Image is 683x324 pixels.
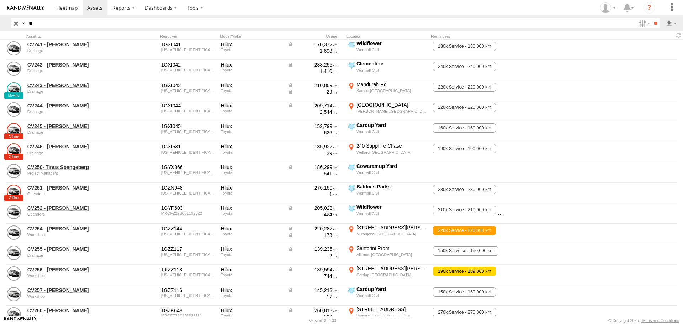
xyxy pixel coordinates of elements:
[220,34,284,39] div: Model/Make
[27,110,125,114] div: undefined
[161,266,216,273] div: 1JIZZ118
[288,143,338,150] div: 185,922
[221,253,283,257] div: Toyota
[431,34,545,39] div: Reminders
[346,245,428,264] label: Click to View Current Location
[4,317,37,324] a: Visit our Website
[433,308,496,317] span: 270k Service - 270,000 km
[346,286,428,305] label: Click to View Current Location
[161,211,216,216] div: MROFZ22G001192022
[27,307,125,314] a: CV260 - [PERSON_NAME]
[27,253,125,257] div: undefined
[161,293,216,298] div: MR0KA3CC201168568
[221,41,283,48] div: Hilux
[161,225,216,232] div: 1GZZ144
[288,89,338,95] div: Data from Vehicle CANbus
[346,143,428,162] label: Click to View Current Location
[288,164,338,170] div: Data from Vehicle CANbus
[674,32,683,39] span: Refresh
[27,205,125,211] a: CV252 - [PERSON_NAME]
[433,206,496,215] span: 210k Service - 210,000 km
[161,143,216,150] div: 1GXI531
[288,293,338,300] div: 17
[221,150,283,154] div: Toyota
[498,206,561,215] span: 220k Service - 220,000 km
[288,273,338,279] div: 744
[27,314,125,319] div: undefined
[641,318,679,323] a: Terms and Conditions
[221,211,283,216] div: Toyota
[26,34,126,39] div: Click to Sort
[161,109,216,113] div: MR0FB3CD900273279
[161,185,216,191] div: 1GZN948
[356,293,427,298] div: Wormall Civil
[221,205,283,211] div: Hilux
[161,62,216,68] div: 1GXI042
[27,171,125,175] div: undefined
[433,42,496,51] span: 180k Service - 180,000 km
[433,287,496,297] span: 150k Service - 150,000 km
[160,34,217,39] div: Rego./Vin
[356,122,427,128] div: Cardup Yard
[288,211,338,218] div: 424
[221,164,283,170] div: Hilux
[356,170,427,175] div: Wormall Civil
[356,143,427,149] div: 240 Sapphire Chase
[7,62,21,76] a: View Asset Details
[27,89,125,94] div: undefined
[161,273,216,277] div: MR0KA3CC601168556
[27,294,125,298] div: undefined
[288,185,338,191] div: 276,150
[7,185,21,199] a: View Asset Details
[221,246,283,252] div: Hilux
[161,170,216,175] div: MR0HA3CD500448641
[221,307,283,314] div: Hilux
[221,232,283,236] div: Toyota
[356,40,427,47] div: Wildflower
[356,314,427,319] div: Wellard,[GEOGRAPHIC_DATA]
[27,233,125,237] div: undefined
[161,287,216,293] div: 1GZZ116
[433,246,498,256] span: 150k Servoice - 150,000 km
[221,170,283,175] div: Toyota
[356,245,427,251] div: Santorini Prom
[161,307,216,314] div: 1GZK648
[356,81,427,87] div: Mandurah Rd
[27,212,125,216] div: undefined
[27,82,125,89] a: CV243 - [PERSON_NAME]
[221,266,283,273] div: Hilux
[356,306,427,313] div: [STREET_ADDRESS]
[433,83,496,92] span: 220k Service - 220,000 km
[356,204,427,210] div: Wildflower
[7,205,21,219] a: View Asset Details
[288,150,338,156] div: 29
[221,287,283,293] div: Hilux
[161,150,216,154] div: MR0KA3CD701234993
[7,143,21,158] a: View Asset Details
[161,68,216,72] div: MR0FB3CDX00290690
[7,5,44,10] img: rand-logo.svg
[7,164,21,178] a: View Asset Details
[356,232,427,237] div: Mundijong,[GEOGRAPHIC_DATA]
[221,62,283,68] div: Hilux
[7,82,21,96] a: View Asset Details
[356,88,427,93] div: Karnup,[GEOGRAPHIC_DATA]
[288,102,338,109] div: Data from Vehicle CANbus
[288,191,338,197] div: 1
[356,60,427,67] div: Clementine
[346,122,428,141] label: Click to View Current Location
[161,314,216,318] div: MROFZ22G101085111
[346,40,428,59] label: Click to View Current Location
[309,318,336,323] div: Version: 306.00
[346,102,428,121] label: Click to View Current Location
[356,252,427,257] div: Alkimos,[GEOGRAPHIC_DATA]
[27,225,125,232] a: CV254 - [PERSON_NAME]
[27,246,125,252] a: CV255 - [PERSON_NAME]
[221,293,283,298] div: Toyota
[161,48,216,52] div: MR0FB3CD900273282
[346,184,428,203] label: Click to View Current Location
[433,144,496,153] span: 190k Service - 190,000 km
[288,287,338,293] div: Data from Vehicle CANbus
[598,2,618,13] div: Hayley Petersen
[288,266,338,273] div: Data from Vehicle CANbus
